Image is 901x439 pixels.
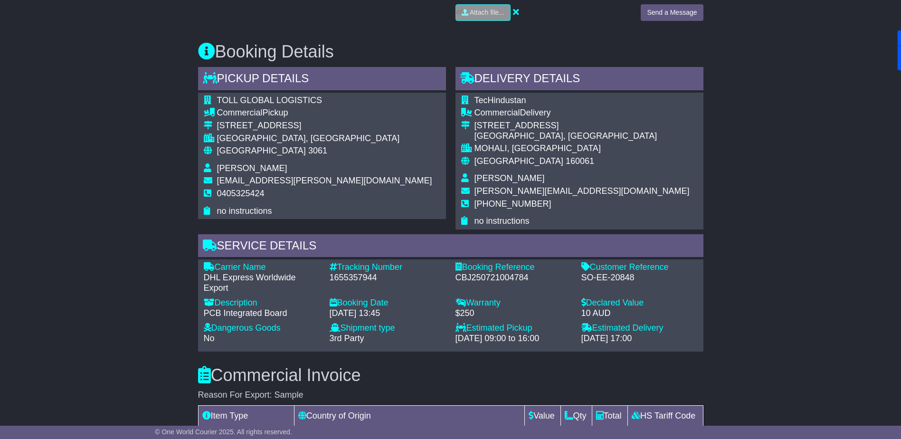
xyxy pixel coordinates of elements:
div: Delivery Details [455,67,703,93]
td: Total [592,405,627,426]
div: Pickup [217,108,432,118]
span: No [204,334,215,343]
div: [DATE] 13:45 [330,308,446,319]
span: 0405325424 [217,189,265,198]
span: [PHONE_NUMBER] [474,199,551,209]
span: no instructions [474,216,530,226]
h3: Booking Details [198,42,703,61]
td: Qty [560,405,592,426]
span: no instructions [217,206,272,216]
td: Country of Origin [294,405,525,426]
div: Booking Date [330,298,446,308]
button: Send a Message [641,4,703,21]
span: [EMAIL_ADDRESS][PERSON_NAME][DOMAIN_NAME] [217,176,432,185]
div: SO-EE-20848 [581,273,698,283]
span: [PERSON_NAME] [217,163,287,173]
span: Commercial [474,108,520,117]
div: Delivery [474,108,690,118]
span: © One World Courier 2025. All rights reserved. [155,428,292,436]
td: Value [525,405,560,426]
div: Reason For Export: Sample [198,390,703,401]
span: TecHindustan [474,95,526,105]
span: [GEOGRAPHIC_DATA] [217,146,306,155]
div: CBJ250721004784 [455,273,572,283]
span: TOLL GLOBAL LOGISTICS [217,95,322,105]
div: Booking Reference [455,262,572,273]
div: Shipment type [330,323,446,334]
div: Warranty [455,298,572,308]
div: Declared Value [581,298,698,308]
div: Service Details [198,234,703,260]
div: [DATE] 09:00 to 16:00 [455,334,572,344]
td: HS Tariff Code [627,405,703,426]
div: MOHALI, [GEOGRAPHIC_DATA] [474,143,690,154]
div: [STREET_ADDRESS] [217,121,432,131]
div: $250 [455,308,572,319]
span: [GEOGRAPHIC_DATA] [474,156,563,166]
h3: Commercial Invoice [198,366,703,385]
span: [PERSON_NAME][EMAIL_ADDRESS][DOMAIN_NAME] [474,186,690,196]
div: [STREET_ADDRESS] [474,121,690,131]
div: Estimated Delivery [581,323,698,334]
div: Dangerous Goods [204,323,320,334]
div: 1655357944 [330,273,446,283]
td: Item Type [198,405,294,426]
div: [DATE] 17:00 [581,334,698,344]
div: DHL Express Worldwide Export [204,273,320,293]
div: PCB Integrated Board [204,308,320,319]
div: [GEOGRAPHIC_DATA], [GEOGRAPHIC_DATA] [474,131,690,142]
div: Pickup Details [198,67,446,93]
div: Description [204,298,320,308]
span: 160061 [566,156,594,166]
div: Estimated Pickup [455,323,572,334]
div: Tracking Number [330,262,446,273]
span: 3061 [308,146,327,155]
div: Carrier Name [204,262,320,273]
span: Commercial [217,108,263,117]
div: Customer Reference [581,262,698,273]
span: [PERSON_NAME] [474,173,545,183]
div: [GEOGRAPHIC_DATA], [GEOGRAPHIC_DATA] [217,134,432,144]
div: 10 AUD [581,308,698,319]
span: 3rd Party [330,334,364,343]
